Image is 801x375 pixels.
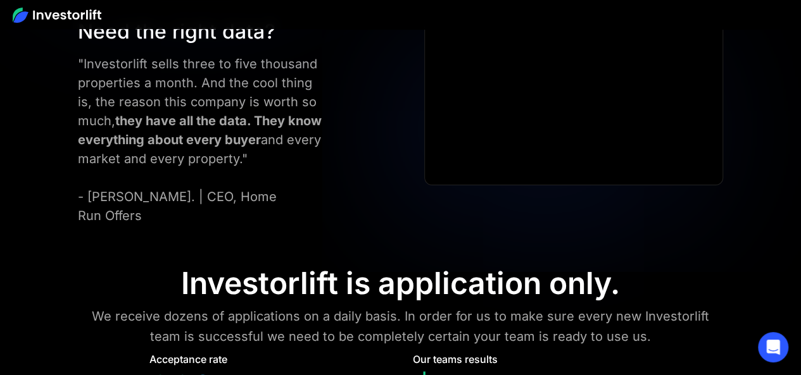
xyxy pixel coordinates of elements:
[78,54,327,225] div: "Investorlift sells three to five thousand properties a month. And the cool thing is, the reason ...
[78,113,322,147] strong: they have all the data. They know everything about every buyer
[413,352,498,367] div: Our teams results
[80,306,721,347] div: We receive dozens of applications on a daily basis. In order for us to make sure every new Invest...
[78,16,327,47] div: Need the right data?
[181,265,620,302] div: Investorlift is application only.
[758,332,788,362] div: Open Intercom Messenger
[149,352,227,367] div: Acceptance rate
[425,17,722,185] iframe: Ryan Pineda | Testimonial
